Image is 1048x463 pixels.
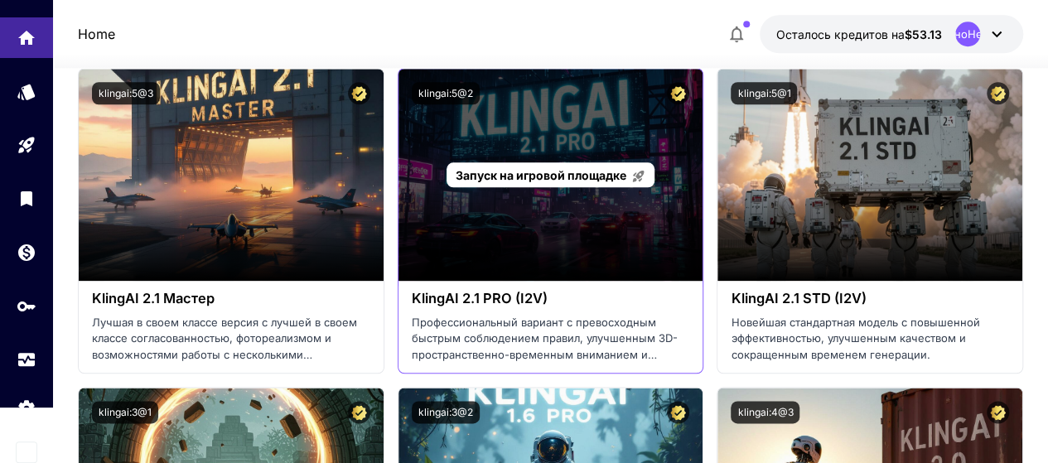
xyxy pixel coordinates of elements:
[78,24,115,44] a: Home
[92,316,357,393] font: Лучшая в своем классе версия с лучшей в своем классе согласованностью, фотореализмом и возможност...
[17,350,36,370] div: Использование
[731,316,979,361] font: Новейшая стандартная модель с повышенной эффективностью, улучшенным качеством и сокращенным време...
[16,441,37,463] button: Свернуть боковую панель
[348,82,370,104] button: Сертифицированная модель — проверена на наилучшую производительность и включает коммерческую лице...
[418,87,473,99] font: klingai:5@2
[412,316,678,378] font: Профессиональный вариант с превосходным быстрым соблюдением правил, улучшенным 3D-пространственно...
[667,401,689,423] button: Сертифицированная модель — проверена на наилучшую производительность и включает коммерческую лице...
[987,82,1009,104] button: Сертифицированная модель — проверена на наилучшую производительность и включает коммерческую лице...
[412,290,548,306] font: KlingAI 2.1 PRO (I2V)
[731,82,797,104] button: klingai:5@1
[776,26,942,43] div: 53,1345 долл. США
[737,406,793,418] font: klingai:4@3
[776,27,905,41] font: Осталось кредитов на
[760,15,1023,53] button: 53,1345 долл. СШАНеопределеноНеопределено
[99,87,153,99] font: klingai:5@3
[17,135,36,156] div: Детская площадка
[92,401,158,423] button: klingai:3@1
[887,27,1048,41] font: НеопределеноНеопределено
[79,69,384,281] img: альт
[418,406,473,418] font: klingai:3@2
[92,82,160,104] button: klingai:5@3
[99,406,152,418] font: klingai:3@1
[412,82,480,104] button: klingai:5@2
[17,296,36,316] div: API-ключи
[987,401,1009,423] button: Сертифицированная модель — проверена на наилучшую производительность и включает коммерческую лице...
[412,401,480,423] button: klingai:3@2
[905,27,942,41] font: $53.13
[717,69,1022,281] img: альт
[17,76,36,97] div: Модели
[737,87,790,99] font: klingai:5@1
[17,242,36,263] div: Кошелек
[17,398,36,418] div: Настройки
[447,162,654,188] a: Запуск на игровой площадке
[17,188,36,209] div: Библиотека
[78,24,115,44] nav: хлебные крошки
[17,22,36,43] div: Дом
[348,401,370,423] button: Сертифицированная модель — проверена на наилучшую производительность и включает коммерческую лице...
[456,168,626,182] font: Запуск на игровой площадке
[731,290,866,306] font: KlingAI 2.1 STD (I2V)
[731,401,799,423] button: klingai:4@3
[667,82,689,104] button: Сертифицированная модель — проверена на наилучшую производительность и включает коммерческую лице...
[92,290,215,306] font: KlingAI 2.1 Мастер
